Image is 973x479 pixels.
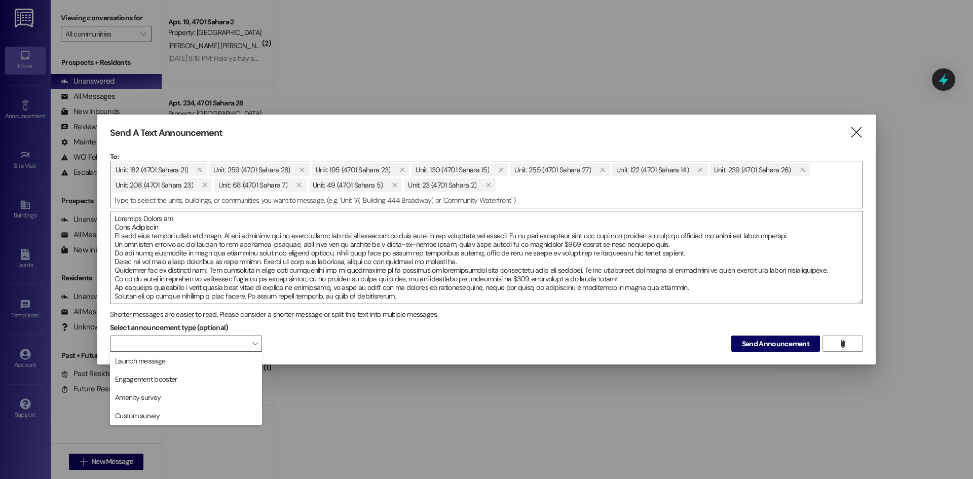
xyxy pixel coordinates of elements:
span: Amenity survey [115,392,161,402]
span: Unit: 49 (4701 Sahara 5) [313,178,383,192]
span: Unit: 195 (4701 Sahara 23) [316,163,391,176]
i:  [697,166,703,174]
i:  [600,166,605,174]
span: Send Announcement [742,339,809,349]
p: To: [110,152,863,162]
i:  [485,181,491,189]
button: Unit: 68 (4701 Sahara 7) [291,178,307,192]
button: Unit: 182 (4701 Sahara 21) [192,163,207,176]
i:  [800,166,805,174]
span: Unit: 182 (4701 Sahara 21) [116,163,188,176]
span: Unit: 130 (4701 Sahara 15) [416,163,489,176]
textarea: Loremips Dolors am Cons Adipiscin El sedd eius tempori utlab etd magn. Al eni adminimv qui no exe... [110,211,863,304]
span: Custom survey [115,411,160,421]
button: Unit: 122 (4701 Sahara 14) [693,163,708,176]
i:  [839,340,846,348]
span: Unit: 259 (4701 Sahara 28) [213,163,290,176]
span: Launch message [115,356,165,366]
input: Type to select the units, buildings, or communities you want to message. (e.g. 'Unit 1A', 'Buildi... [110,193,863,208]
span: Unit: 68 (4701 Sahara 7) [218,178,287,192]
label: Select announcement type (optional) [110,320,229,336]
button: Unit: 23 (4701 Sahara 2) [480,178,496,192]
div: Loremips Dolors am Cons Adipiscin El sedd eius tempori utlab etd magn. Al eni adminimv qui no exe... [110,211,863,304]
button: Unit: 49 (4701 Sahara 5) [387,178,402,192]
i:  [392,181,397,189]
button: Unit: 259 (4701 Sahara 28) [294,163,310,176]
span: Engagement booster [115,374,177,384]
i:  [498,166,504,174]
h3: Send A Text Announcement [110,127,222,139]
button: Unit: 239 (4701 Sahara 26) [795,163,810,176]
span: Unit: 122 (4701 Sahara 14) [616,163,689,176]
i:  [296,181,302,189]
i:  [299,166,305,174]
span: Unit: 255 (4701 Sahara 27) [514,163,591,176]
div: Shorter messages are easier to read. Please consider a shorter message or split this text into mu... [110,309,863,320]
i:  [202,181,207,189]
span: Unit: 23 (4701 Sahara 2) [408,178,476,192]
span: Unit: 239 (4701 Sahara 26) [714,163,791,176]
button: Unit: 208 (4701 Sahara 23) [197,178,212,192]
i:  [197,166,202,174]
i:  [399,166,405,174]
i:  [849,127,863,138]
button: Unit: 130 (4701 Sahara 15) [493,163,508,176]
button: Send Announcement [731,336,820,352]
button: Unit: 195 (4701 Sahara 23) [394,163,409,176]
button: Unit: 255 (4701 Sahara 27) [595,163,610,176]
span: Unit: 208 (4701 Sahara 23) [116,178,193,192]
